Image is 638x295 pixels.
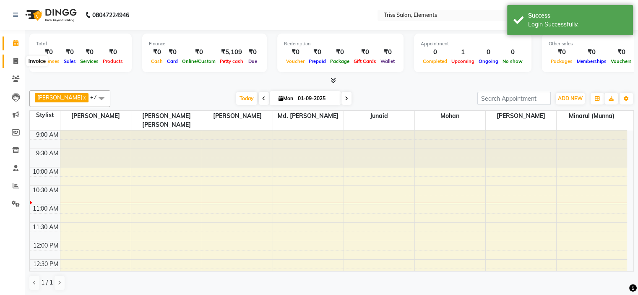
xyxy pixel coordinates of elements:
span: Minarul (Munna) [557,111,628,121]
span: Services [78,58,101,64]
span: [PERSON_NAME] [PERSON_NAME] [131,111,202,130]
div: Finance [149,40,260,47]
div: ₹0 [78,47,101,57]
div: 11:00 AM [31,204,60,213]
span: Online/Custom [180,58,218,64]
input: Search Appointment [477,92,551,105]
span: +7 [90,94,103,100]
div: ₹0 [378,47,397,57]
div: 0 [500,47,525,57]
span: Packages [549,58,575,64]
div: ₹0 [609,47,634,57]
div: ₹0 [180,47,218,57]
div: 1 [449,47,477,57]
span: [PERSON_NAME] [37,94,82,101]
span: Junaid [344,111,414,121]
div: 11:30 AM [31,223,60,232]
div: Total [36,40,125,47]
div: Stylist [30,111,60,120]
div: 0 [477,47,500,57]
span: No show [500,58,525,64]
span: 1 / 1 [41,278,53,287]
span: Gift Cards [352,58,378,64]
div: ₹0 [165,47,180,57]
div: ₹0 [36,47,62,57]
div: Appointment [421,40,525,47]
div: ₹0 [328,47,352,57]
span: Memberships [575,58,609,64]
span: [PERSON_NAME] [486,111,556,121]
div: ₹5,109 [218,47,245,57]
span: Cash [149,58,165,64]
span: Petty cash [218,58,245,64]
a: x [82,94,86,101]
span: [PERSON_NAME] [202,111,273,121]
div: Login Successfully. [528,20,627,29]
span: Today [236,92,257,105]
span: Mon [276,95,295,102]
div: ₹0 [62,47,78,57]
span: Vouchers [609,58,634,64]
div: 10:30 AM [31,186,60,195]
span: Upcoming [449,58,477,64]
span: Completed [421,58,449,64]
span: Voucher [284,58,307,64]
div: Success [528,11,627,20]
span: Due [246,58,259,64]
span: [PERSON_NAME] [60,111,131,121]
span: Sales [62,58,78,64]
div: 12:00 PM [31,241,60,250]
div: 9:00 AM [34,131,60,139]
span: Wallet [378,58,397,64]
div: ₹0 [549,47,575,57]
input: 2025-09-01 [295,92,337,105]
span: Md. [PERSON_NAME] [273,111,344,121]
div: Invoice [26,56,48,66]
div: ₹0 [307,47,328,57]
div: ₹0 [149,47,165,57]
span: ADD NEW [558,95,583,102]
span: Products [101,58,125,64]
button: ADD NEW [556,93,585,104]
img: logo [21,3,79,27]
div: ₹0 [352,47,378,57]
div: ₹0 [101,47,125,57]
span: Card [165,58,180,64]
div: 9:30 AM [34,149,60,158]
span: Mohan [415,111,485,121]
div: ₹0 [575,47,609,57]
div: 0 [421,47,449,57]
span: Package [328,58,352,64]
div: ₹0 [284,47,307,57]
span: Ongoing [477,58,500,64]
div: ₹0 [245,47,260,57]
span: Prepaid [307,58,328,64]
b: 08047224946 [92,3,129,27]
div: 10:00 AM [31,167,60,176]
div: 12:30 PM [31,260,60,269]
div: Redemption [284,40,397,47]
